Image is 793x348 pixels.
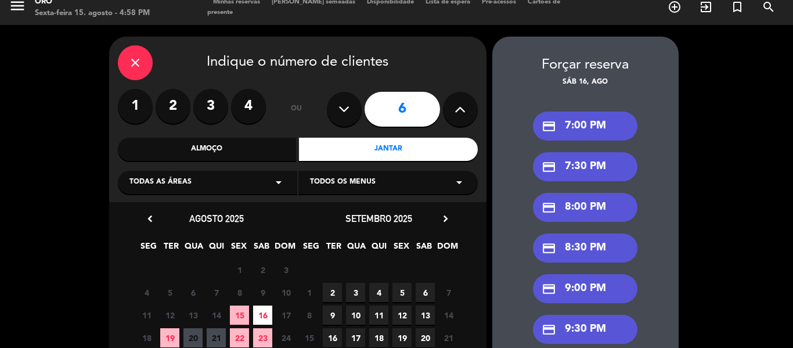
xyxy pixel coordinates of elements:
div: Sáb 16, ago [492,77,679,88]
div: 9:30 PM [533,315,637,344]
div: ou [277,89,315,130]
span: SAB [252,239,271,259]
span: 9 [323,306,342,325]
span: agosto 2025 [189,213,244,224]
div: Sexta-feira 15. agosto - 4:58 PM [35,8,150,19]
i: close [128,56,142,70]
span: 18 [369,328,388,347]
span: 3 [346,283,365,302]
span: 1 [300,283,319,302]
div: 7:30 PM [533,152,637,181]
span: QUI [369,239,388,259]
span: 12 [160,306,179,325]
span: 4 [369,283,388,302]
span: 14 [207,306,226,325]
span: 6 [416,283,435,302]
span: 7 [439,283,458,302]
div: Indique o número de clientes [118,45,478,80]
span: 5 [392,283,412,302]
span: 18 [137,328,156,347]
span: DOM [437,239,456,259]
span: 13 [416,306,435,325]
span: SEG [139,239,158,259]
span: 24 [276,328,295,347]
i: credit_card [542,322,556,337]
span: 15 [230,306,249,325]
span: 19 [160,328,179,347]
span: Todas as áreas [129,177,192,188]
i: chevron_left [144,213,156,225]
span: 6 [183,283,203,302]
span: 12 [392,306,412,325]
span: 8 [230,283,249,302]
span: 2 [253,260,272,279]
i: credit_card [542,119,556,134]
span: QUI [207,239,226,259]
span: DOM [275,239,294,259]
span: SEG [301,239,320,259]
div: 7:00 PM [533,112,637,141]
span: 11 [369,306,388,325]
span: 1 [230,260,249,279]
div: 8:00 PM [533,193,637,222]
span: 23 [253,328,272,347]
span: 4 [137,283,156,302]
span: 17 [276,306,295,325]
div: Almoço [118,138,297,161]
span: 22 [230,328,249,347]
i: credit_card [542,282,556,296]
span: 16 [323,328,342,347]
span: 5 [160,283,179,302]
span: 3 [276,260,295,279]
span: SEX [229,239,248,259]
span: 16 [253,306,272,325]
span: 11 [137,306,156,325]
label: 1 [118,89,153,124]
span: TER [324,239,343,259]
i: credit_card [542,160,556,174]
span: 21 [207,328,226,347]
label: 4 [231,89,266,124]
span: 17 [346,328,365,347]
i: chevron_right [439,213,452,225]
span: 9 [253,283,272,302]
span: 2 [323,283,342,302]
span: 20 [183,328,203,347]
span: 10 [346,306,365,325]
span: Todos os menus [310,177,376,188]
span: setembro 2025 [345,213,412,224]
span: SEX [392,239,411,259]
div: Jantar [299,138,478,161]
i: arrow_drop_down [452,175,466,189]
span: 15 [300,328,319,347]
span: 13 [183,306,203,325]
div: 9:00 PM [533,274,637,303]
span: SAB [414,239,434,259]
span: 21 [439,328,458,347]
span: 10 [276,283,295,302]
span: 19 [392,328,412,347]
span: 7 [207,283,226,302]
i: credit_card [542,241,556,256]
span: QUA [347,239,366,259]
i: credit_card [542,200,556,215]
span: QUA [184,239,203,259]
label: 2 [156,89,190,124]
span: 20 [416,328,435,347]
label: 3 [193,89,228,124]
span: TER [161,239,181,259]
div: 8:30 PM [533,234,637,263]
span: 14 [439,306,458,325]
i: arrow_drop_down [272,175,286,189]
span: 8 [300,306,319,325]
div: Forçar reserva [492,54,679,77]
